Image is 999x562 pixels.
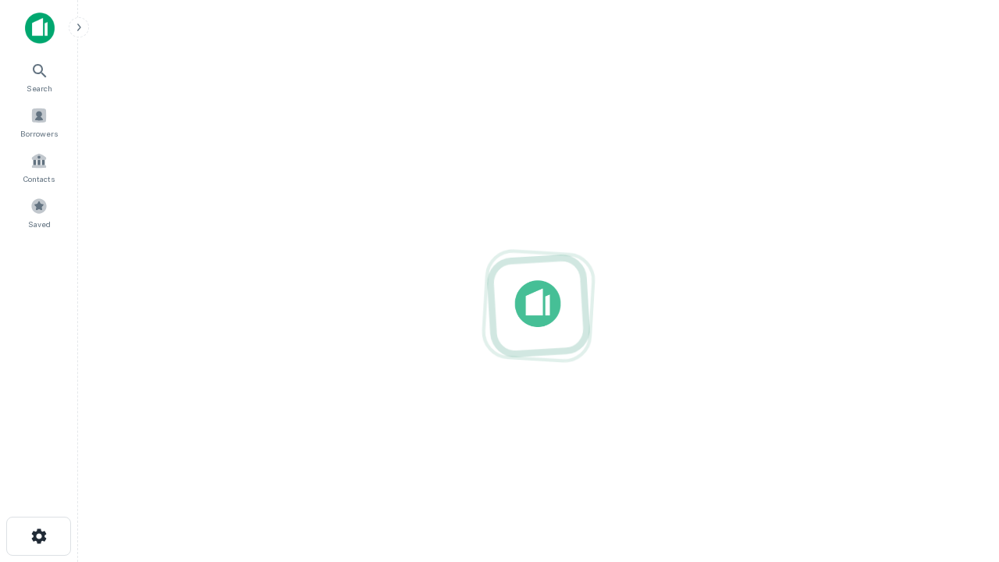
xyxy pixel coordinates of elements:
span: Contacts [23,173,55,185]
a: Borrowers [5,101,73,143]
span: Borrowers [20,127,58,140]
img: capitalize-icon.png [25,12,55,44]
a: Search [5,55,73,98]
span: Saved [28,218,51,230]
span: Search [27,82,52,94]
iframe: Chat Widget [921,437,999,512]
a: Contacts [5,146,73,188]
a: Saved [5,191,73,233]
